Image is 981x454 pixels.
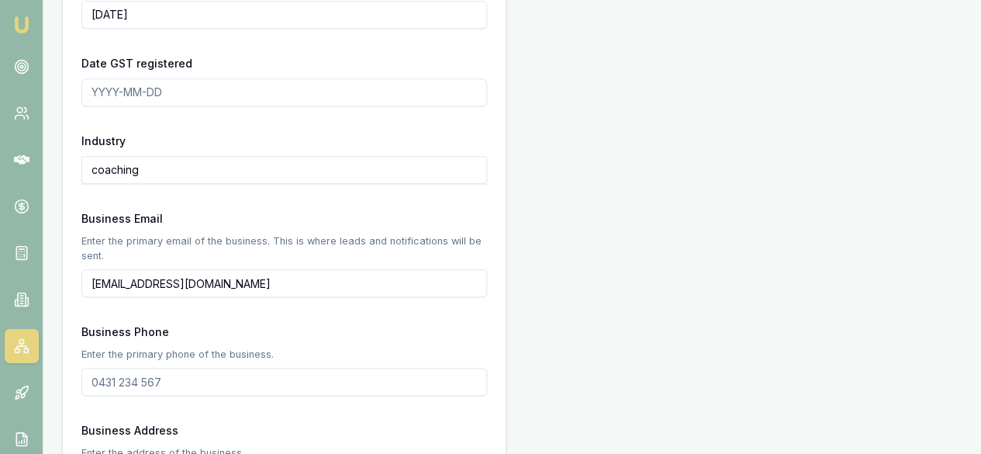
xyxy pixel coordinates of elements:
label: Business Address [81,424,178,437]
input: 0431 234 567 [81,368,487,396]
input: Start typing to search for your industry [81,156,487,184]
label: Date GST registered [81,57,192,70]
input: candice.jackson@gmail.com [81,269,487,297]
img: emu-icon-u.png [12,16,31,34]
input: YYYY-MM-DD [81,1,487,29]
label: Industry [81,134,126,147]
p: Enter the primary email of the business. This is where leads and notifications will be sent. [81,234,487,263]
label: Business Email [81,212,163,225]
input: YYYY-MM-DD [81,78,487,106]
p: Enter the primary phone of the business. [81,347,487,362]
label: Business Phone [81,325,169,338]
